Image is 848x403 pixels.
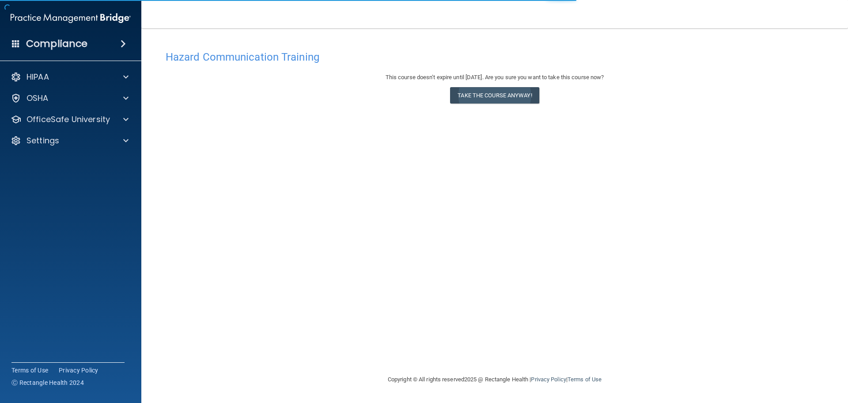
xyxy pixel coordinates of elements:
[26,114,110,125] p: OfficeSafe University
[11,378,84,387] span: Ⓒ Rectangle Health 2024
[11,366,48,375] a: Terms of Use
[11,72,129,82] a: HIPAA
[11,9,131,27] img: PMB logo
[26,72,49,82] p: HIPAA
[333,365,656,394] div: Copyright © All rights reserved 2025 @ Rectangle Health | |
[166,51,824,63] h4: Hazard Communication Training
[26,135,59,146] p: Settings
[11,135,129,146] a: Settings
[59,366,98,375] a: Privacy Policy
[11,114,129,125] a: OfficeSafe University
[26,93,49,104] p: OSHA
[531,376,566,383] a: Privacy Policy
[26,38,87,50] h4: Compliance
[11,93,129,104] a: OSHA
[568,376,602,383] a: Terms of Use
[450,87,539,104] button: Take the course anyway!
[166,72,824,83] div: This course doesn’t expire until [DATE]. Are you sure you want to take this course now?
